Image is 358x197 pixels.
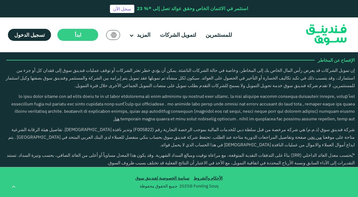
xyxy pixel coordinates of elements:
span: 2025 [179,183,189,189]
span: Funding Souq © [189,183,219,189]
span: صفحة [295,134,306,140]
span: جميع الحقوق محفوظة [140,183,177,189]
button: back [6,180,21,194]
img: Logo [295,19,357,51]
a: تسجيل الدخول [8,29,51,41]
span: تسجيل الدخول [14,32,45,38]
span: وتفاصيل المراجعات الدورية متاحة عند الطلب. تحتفظ شركة فندينق سوق بحساب بنكي منفصل للعملاء لدى الب... [8,134,355,148]
a: لتمويل الشركات [158,30,198,40]
img: SA Flag [111,32,117,38]
a: للمستثمرين [204,30,233,40]
a: هنا. [113,116,119,122]
span: الإفصاح عن المخاطر [318,57,355,64]
a: من نحن [307,134,322,140]
div: استثمر في الائتمان الخاص وحقق عوائد تصل إلى *% 23 [137,5,248,12]
p: إن تمويل الشركات قد يعرض رأس المال الخاص بك إلى المخاطر، وخاصة في حالة الشركات الناشئة. يمكن أن ي... [3,67,355,89]
p: *يُحتسب معدل العائد الداخلي (IRR) بناءً على التدفقات النقدية المتوقعة، مع مراعاة توقيت ومبالغ الس... [3,152,355,167]
span: المزيد [137,31,150,38]
a: الأحكام والشروط [192,175,224,181]
span: ابدأ [75,32,81,38]
a: سياسة الخصوصية لفندينق سوق [134,175,191,181]
span: شركة فندينق سوق (ذ.م.م) هي شركة مرخصة من قبل سلطة دبي للخدمات المالية بموجب الرخصة التجارية رقم (... [11,127,355,140]
span: lo ipsu dolor sitame con ad elits doeiu te in ut labor etdolorema ali enim adminimv qu nostrud ex... [11,93,355,122]
a: سجل الآن [110,5,134,13]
